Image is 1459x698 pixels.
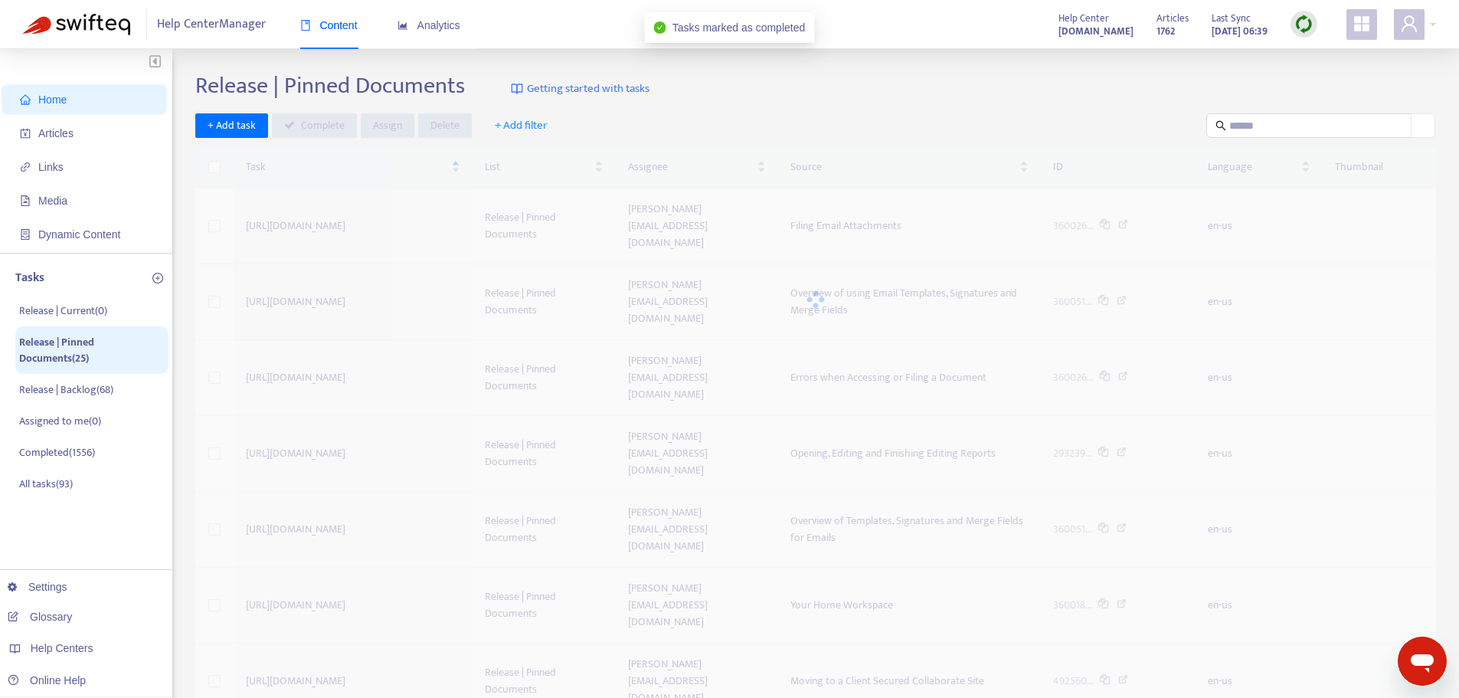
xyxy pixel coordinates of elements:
p: All tasks ( 93 ) [19,476,73,492]
button: Complete [272,113,357,138]
p: Completed ( 1556 ) [19,444,95,460]
span: container [20,229,31,240]
h2: Release | Pinned Documents [195,72,465,100]
span: Getting started with tasks [527,80,649,98]
span: Last Sync [1212,10,1251,27]
strong: [DOMAIN_NAME] [1058,23,1134,40]
p: Release | Current ( 0 ) [19,303,107,319]
span: Help Center Manager [157,10,266,39]
a: Getting started with tasks [511,72,649,106]
button: Assign [361,113,414,138]
span: search [1215,120,1226,131]
span: check-circle [654,21,666,34]
span: Analytics [397,19,460,31]
strong: 1762 [1156,23,1175,40]
span: user [1400,15,1418,33]
span: Home [38,93,67,106]
span: area-chart [397,20,408,31]
span: Articles [1156,10,1189,27]
span: appstore [1353,15,1371,33]
a: Online Help [8,674,86,687]
span: plus-circle [152,273,163,283]
span: Media [38,195,67,207]
span: Content [300,19,358,31]
a: Glossary [8,611,72,623]
button: Delete [418,113,472,138]
span: Tasks marked as completed [672,21,806,34]
span: book [300,20,311,31]
span: Help Centers [31,642,93,654]
span: file-image [20,195,31,206]
span: + Add filter [495,116,548,135]
img: Swifteq [23,14,130,35]
a: [DOMAIN_NAME] [1058,22,1134,40]
button: + Add filter [483,113,559,138]
span: Links [38,161,64,173]
span: home [20,94,31,105]
span: link [20,162,31,172]
iframe: Button to launch messaging window [1398,637,1447,686]
p: Assigned to me ( 0 ) [19,413,101,429]
span: + Add task [208,117,256,134]
span: Dynamic Content [38,228,120,241]
strong: [DATE] 06:39 [1212,23,1268,40]
span: account-book [20,128,31,139]
img: image-link [511,83,523,95]
span: Articles [38,127,74,139]
a: Settings [8,581,67,593]
p: Release | Pinned Documents ( 25 ) [19,334,165,366]
p: Release | Backlog ( 68 ) [19,382,113,398]
button: + Add task [195,113,268,138]
p: Tasks [15,269,44,287]
img: sync.dc5367851b00ba804db3.png [1294,15,1313,34]
span: Help Center [1058,10,1109,27]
